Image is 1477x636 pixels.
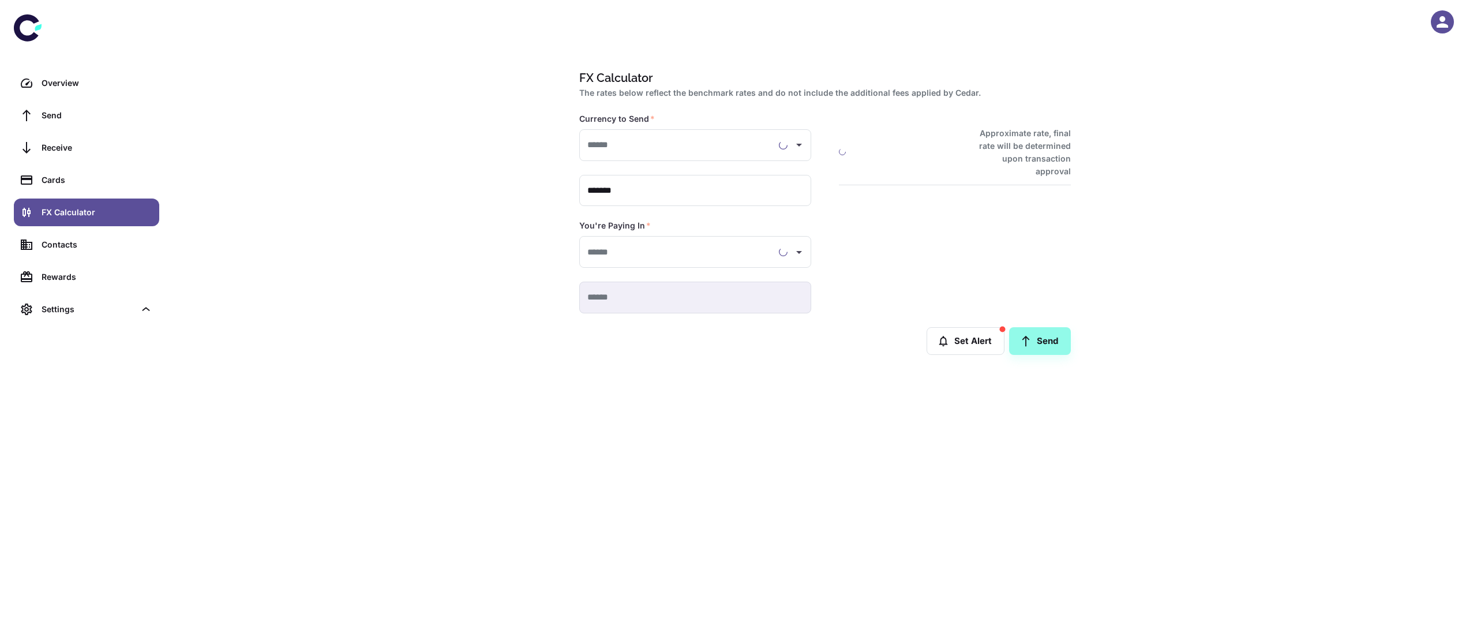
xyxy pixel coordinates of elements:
[42,141,152,154] div: Receive
[42,174,152,186] div: Cards
[579,220,651,231] label: You're Paying In
[14,134,159,162] a: Receive
[14,263,159,291] a: Rewards
[42,271,152,283] div: Rewards
[14,295,159,323] div: Settings
[14,166,159,194] a: Cards
[579,69,1066,87] h1: FX Calculator
[42,303,135,316] div: Settings
[14,231,159,259] a: Contacts
[14,102,159,129] a: Send
[1009,327,1071,355] a: Send
[579,113,655,125] label: Currency to Send
[42,109,152,122] div: Send
[42,206,152,219] div: FX Calculator
[966,127,1071,178] h6: Approximate rate, final rate will be determined upon transaction approval
[14,69,159,97] a: Overview
[14,199,159,226] a: FX Calculator
[42,238,152,251] div: Contacts
[42,77,152,89] div: Overview
[927,327,1004,355] button: Set Alert
[791,137,807,153] button: Open
[791,244,807,260] button: Open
